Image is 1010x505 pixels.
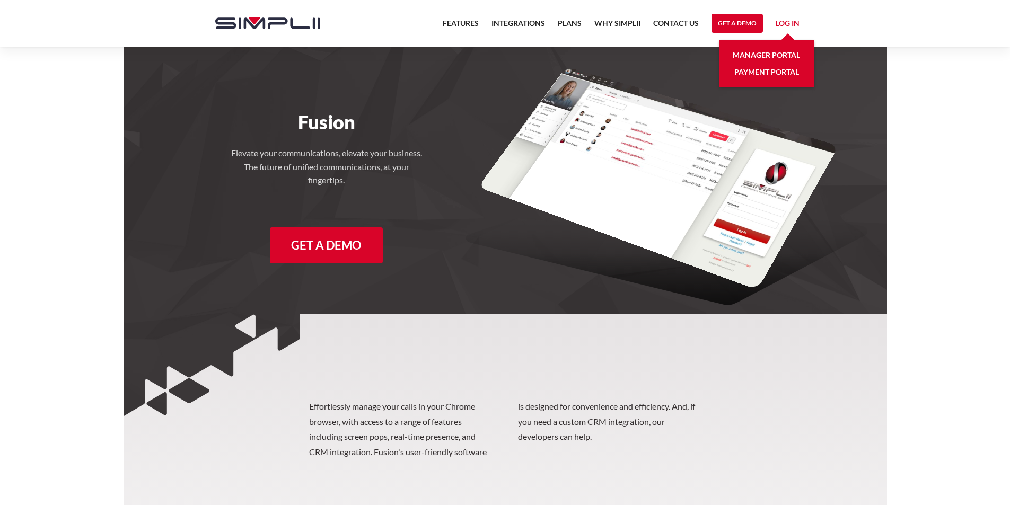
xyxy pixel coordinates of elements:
a: Contact US [653,17,699,36]
a: Get a Demo [712,14,763,33]
a: Manager Portal [733,47,800,64]
a: Features [443,17,479,36]
a: Why Simplii [594,17,640,36]
a: Log in [776,17,800,33]
a: Payment Portal [734,64,799,81]
a: Integrations [491,17,545,36]
a: Plans [558,17,582,36]
img: Simplii [215,17,320,29]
